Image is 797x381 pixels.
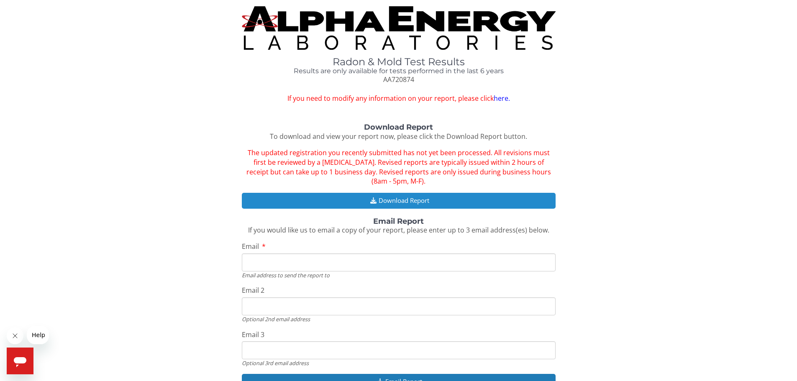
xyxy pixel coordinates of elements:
span: Email 3 [242,330,264,339]
button: Download Report [242,193,556,208]
iframe: Close message [7,327,23,344]
div: Optional 3rd email address [242,359,556,367]
strong: Email Report [373,217,424,226]
h4: Results are only available for tests performed in the last 6 years [242,67,556,75]
strong: Download Report [364,123,433,132]
span: Email 2 [242,286,264,295]
iframe: Message from company [27,326,49,344]
iframe: Button to launch messaging window [7,348,33,374]
img: TightCrop.jpg [242,6,556,50]
span: If you need to modify any information on your report, please click [242,94,556,103]
span: To download and view your report now, please click the Download Report button. [270,132,527,141]
span: AA720874 [383,75,414,84]
div: Email address to send the report to [242,271,556,279]
a: here. [494,94,510,103]
span: Email [242,242,259,251]
span: The updated registration you recently submitted has not yet been processed. All revisions must fi... [246,148,551,186]
span: If you would like us to email a copy of your report, please enter up to 3 email address(es) below. [248,225,549,235]
div: Optional 2nd email address [242,315,556,323]
h1: Radon & Mold Test Results [242,56,556,67]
